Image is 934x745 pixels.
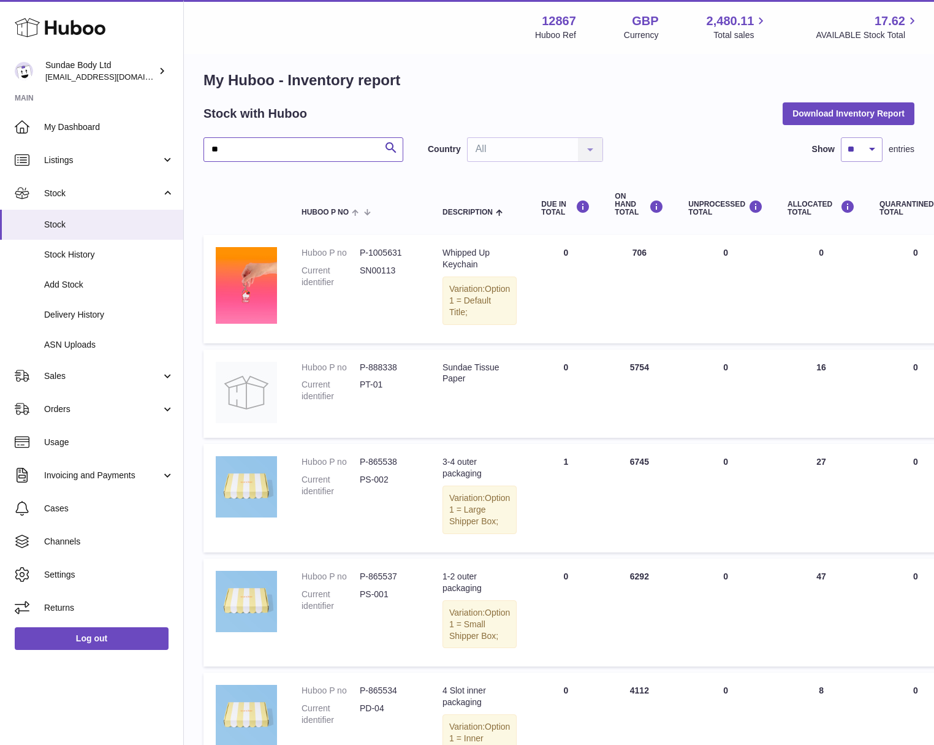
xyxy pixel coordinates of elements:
[44,219,174,231] span: Stock
[913,686,918,695] span: 0
[360,265,418,288] dd: SN00113
[442,685,517,708] div: 4 Slot inner packaging
[44,437,174,448] span: Usage
[442,208,493,216] span: Description
[688,200,763,216] div: UNPROCESSED Total
[875,13,905,29] span: 17.62
[442,362,517,385] div: Sundae Tissue Paper
[913,362,918,372] span: 0
[360,379,418,402] dd: PT-01
[775,235,867,343] td: 0
[360,685,418,697] dd: P-865534
[44,279,174,291] span: Add Stock
[812,143,835,155] label: Show
[707,13,754,29] span: 2,480.11
[302,379,360,402] dt: Current identifier
[788,200,855,216] div: ALLOCATED Total
[45,59,156,83] div: Sundae Body Ltd
[302,589,360,612] dt: Current identifier
[216,247,277,324] img: product image
[44,569,174,581] span: Settings
[816,13,919,41] a: 17.62 AVAILABLE Stock Total
[44,403,161,415] span: Orders
[529,235,602,343] td: 0
[676,444,775,552] td: 0
[302,208,349,216] span: Huboo P no
[783,102,914,124] button: Download Inventory Report
[360,571,418,583] dd: P-865537
[624,29,659,41] div: Currency
[45,72,180,82] span: [EMAIL_ADDRESS][DOMAIN_NAME]
[302,362,360,373] dt: Huboo P no
[360,703,418,726] dd: PD-04
[449,608,510,641] span: Option 1 = Small Shipper Box;
[913,248,918,258] span: 0
[442,277,517,325] div: Variation:
[529,444,602,552] td: 1
[775,350,867,438] td: 16
[44,121,174,133] span: My Dashboard
[44,470,161,481] span: Invoicing and Payments
[302,474,360,497] dt: Current identifier
[615,193,664,217] div: ON HAND Total
[676,350,775,438] td: 0
[15,627,169,649] a: Log out
[602,444,676,552] td: 6745
[360,362,418,373] dd: P-888338
[529,559,602,667] td: 0
[44,503,174,514] span: Cases
[442,456,517,479] div: 3-4 outer packaging
[775,559,867,667] td: 47
[44,339,174,351] span: ASN Uploads
[913,457,918,467] span: 0
[302,247,360,259] dt: Huboo P no
[44,188,161,199] span: Stock
[302,265,360,288] dt: Current identifier
[302,571,360,583] dt: Huboo P no
[44,536,174,548] span: Channels
[602,235,676,343] td: 706
[216,571,277,632] img: product image
[203,71,914,90] h1: My Huboo - Inventory report
[15,62,33,80] img: kirstie@sundaebody.com
[449,493,510,526] span: Option 1 = Large Shipper Box;
[302,685,360,697] dt: Huboo P no
[442,571,517,594] div: 1-2 outer packaging
[775,444,867,552] td: 27
[216,456,277,518] img: product image
[542,13,576,29] strong: 12867
[360,474,418,497] dd: PS-002
[816,29,919,41] span: AVAILABLE Stock Total
[602,350,676,438] td: 5754
[216,362,277,423] img: product image
[203,105,307,122] h2: Stock with Huboo
[44,155,161,166] span: Listings
[442,486,517,534] div: Variation:
[541,200,590,216] div: DUE IN TOTAL
[676,559,775,667] td: 0
[360,247,418,259] dd: P-1005631
[428,143,461,155] label: Country
[442,600,517,649] div: Variation:
[44,309,174,321] span: Delivery History
[632,13,658,29] strong: GBP
[360,456,418,468] dd: P-865538
[44,370,161,382] span: Sales
[535,29,576,41] div: Huboo Ref
[529,350,602,438] td: 0
[602,559,676,667] td: 6292
[44,602,174,614] span: Returns
[676,235,775,343] td: 0
[442,247,517,270] div: Whipped Up Keychain
[302,703,360,726] dt: Current identifier
[707,13,769,41] a: 2,480.11 Total sales
[360,589,418,612] dd: PS-001
[889,143,914,155] span: entries
[913,571,918,581] span: 0
[713,29,768,41] span: Total sales
[302,456,360,468] dt: Huboo P no
[449,284,510,317] span: Option 1 = Default Title;
[44,249,174,261] span: Stock History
